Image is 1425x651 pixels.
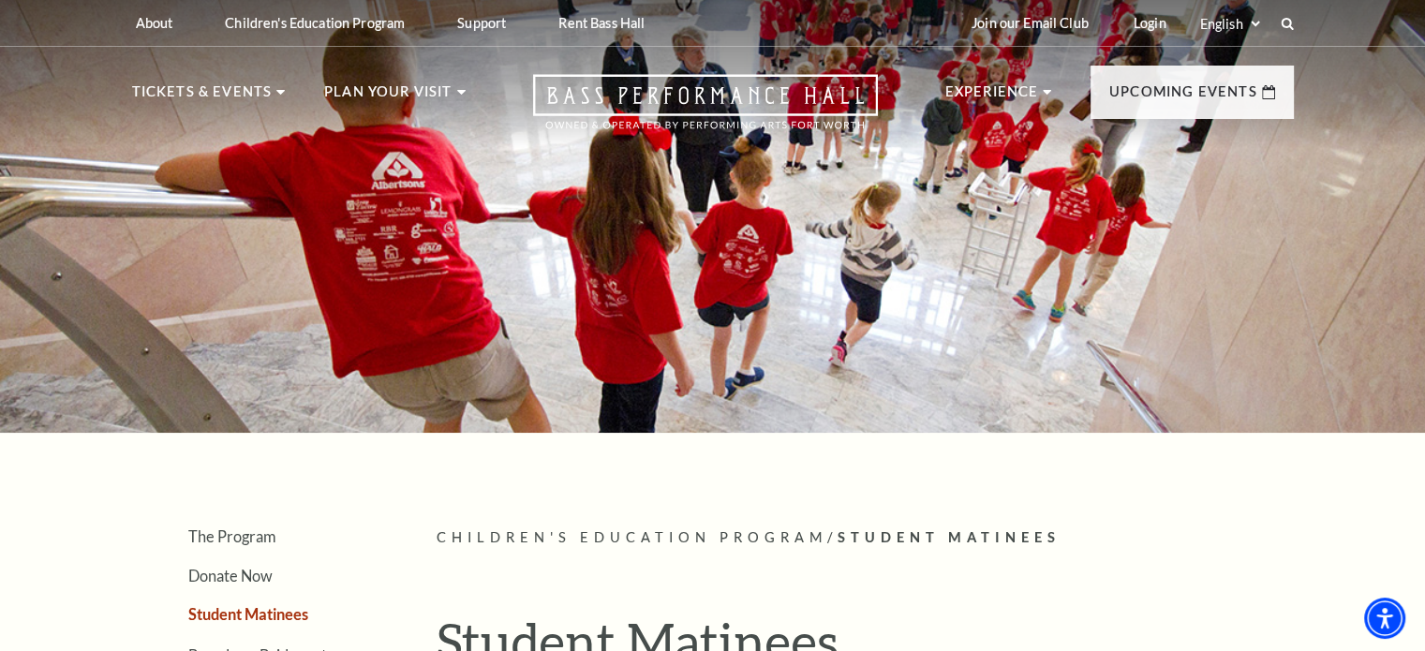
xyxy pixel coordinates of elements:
p: Plan Your Visit [324,81,453,114]
p: Tickets & Events [132,81,273,114]
a: Donate Now [188,567,273,584]
select: Select: [1196,15,1263,33]
a: Student Matinees [188,605,308,623]
a: Open this option [466,74,945,148]
p: About [136,15,173,31]
p: Support [457,15,506,31]
p: Children's Education Program [225,15,405,31]
p: Experience [945,81,1039,114]
p: / [437,526,1294,550]
span: Children's Education Program [437,529,827,545]
div: Accessibility Menu [1364,598,1405,639]
p: Upcoming Events [1109,81,1257,114]
p: Rent Bass Hall [558,15,645,31]
a: The Program [188,527,275,545]
span: Student Matinees [837,529,1060,545]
